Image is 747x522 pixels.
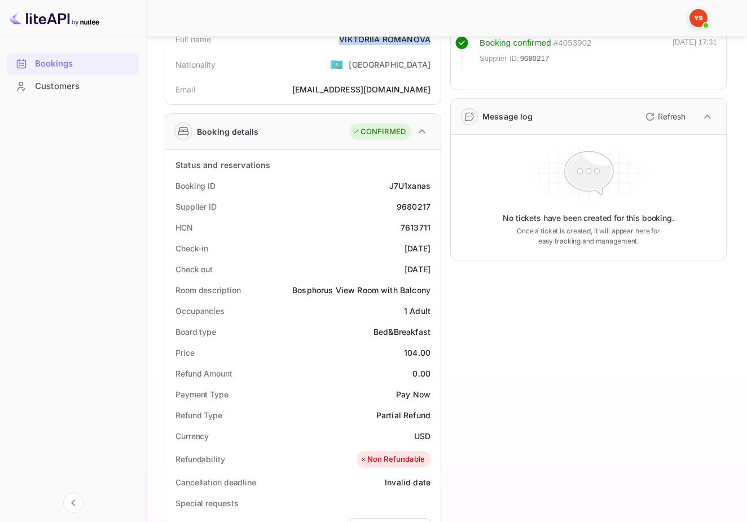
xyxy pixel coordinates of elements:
div: [GEOGRAPHIC_DATA] [349,59,430,70]
div: Board type [175,326,216,338]
div: Refund Amount [175,368,232,379]
div: Status and reservations [175,159,270,171]
div: Booking details [197,126,258,138]
div: Booking ID [175,180,216,192]
div: [DATE] 17:31 [673,37,717,69]
span: United States [330,54,343,74]
div: Booking confirmed [480,37,551,50]
span: Supplier ID: [480,53,519,64]
img: LiteAPI logo [9,9,99,27]
div: Bosphorus View Room with Balcony [292,284,430,296]
div: Cancellation deadline [175,476,256,488]
div: Price [175,347,195,359]
div: 104.00 [404,347,430,359]
div: 9680217 [397,201,430,213]
a: Bookings [7,53,139,74]
div: CONFIRMED [352,126,406,138]
div: Special requests [175,497,238,509]
div: Customers [7,76,139,98]
p: Once a ticket is created, it will appear here for easy tracking and management. [515,226,662,246]
div: 7613711 [401,222,430,233]
div: Partial Refund [376,409,430,421]
div: Customers [35,80,134,93]
div: 0.00 [412,368,430,379]
div: Bookings [35,57,134,70]
button: Refresh [639,108,690,126]
div: Non Refundable [359,454,425,465]
div: [DATE] [405,242,430,254]
div: Message log [482,110,533,122]
div: [EMAIL_ADDRESS][DOMAIN_NAME] [292,83,430,95]
p: Refresh [658,110,686,122]
span: 9680217 [520,53,550,64]
div: Occupancies [175,305,225,317]
div: Currency [175,430,209,442]
div: Email [175,83,195,95]
div: Invalid date [385,476,430,488]
div: Room description [175,284,240,296]
div: Check-in [175,242,208,254]
p: No tickets have been created for this booking. [503,213,674,224]
div: VIKTORIIA ROMANOVA [339,33,430,45]
div: J7U1xanas [389,180,430,192]
div: Nationality [175,59,216,70]
div: Payment Type [175,388,229,400]
a: Customers [7,76,139,96]
div: # 4053902 [553,37,592,50]
button: Collapse navigation [63,493,84,513]
div: USD [414,430,430,442]
div: Bookings [7,53,139,75]
div: Pay Now [396,388,430,400]
div: Full name [175,33,211,45]
div: Check out [175,263,213,275]
div: HCN [175,222,193,233]
div: 1 Adult [404,305,430,317]
img: Yandex Support [689,9,708,27]
div: Supplier ID [175,201,217,213]
div: [DATE] [405,263,430,275]
div: Bed&Breakfast [374,326,430,338]
div: Refund Type [175,409,222,421]
div: Refundability [175,453,225,465]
